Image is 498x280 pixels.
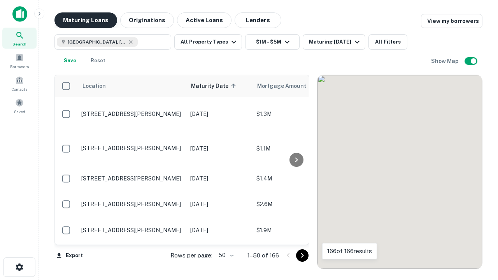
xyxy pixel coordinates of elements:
[2,73,37,94] a: Contacts
[327,247,372,256] p: 166 of 166 results
[256,110,334,118] p: $1.3M
[216,250,235,261] div: 50
[190,200,249,208] p: [DATE]
[81,175,182,182] p: [STREET_ADDRESS][PERSON_NAME]
[14,108,25,115] span: Saved
[421,14,482,28] a: View my borrowers
[2,95,37,116] a: Saved
[256,174,334,183] p: $1.4M
[235,12,281,28] button: Lenders
[54,12,117,28] button: Maturing Loans
[245,34,300,50] button: $1M - $5M
[86,53,110,68] button: Reset
[177,12,231,28] button: Active Loans
[247,251,279,260] p: 1–50 of 166
[12,41,26,47] span: Search
[54,250,85,261] button: Export
[81,145,182,152] p: [STREET_ADDRESS][PERSON_NAME]
[170,251,212,260] p: Rows per page:
[190,226,249,234] p: [DATE]
[256,144,334,153] p: $1.1M
[303,34,365,50] button: Maturing [DATE]
[191,81,238,91] span: Maturity Date
[459,218,498,255] iframe: Chat Widget
[68,38,126,45] span: [GEOGRAPHIC_DATA], [GEOGRAPHIC_DATA], [GEOGRAPHIC_DATA]
[256,226,334,234] p: $1.9M
[257,81,316,91] span: Mortgage Amount
[190,110,249,118] p: [DATE]
[12,86,27,92] span: Contacts
[81,227,182,234] p: [STREET_ADDRESS][PERSON_NAME]
[10,63,29,70] span: Borrowers
[2,50,37,71] a: Borrowers
[81,110,182,117] p: [STREET_ADDRESS][PERSON_NAME]
[174,34,242,50] button: All Property Types
[2,28,37,49] a: Search
[12,6,27,22] img: capitalize-icon.png
[58,53,82,68] button: Save your search to get updates of matches that match your search criteria.
[317,75,482,269] div: 0 0
[431,57,460,65] h6: Show Map
[81,201,182,208] p: [STREET_ADDRESS][PERSON_NAME]
[190,174,249,183] p: [DATE]
[253,75,338,97] th: Mortgage Amount
[309,37,362,47] div: Maturing [DATE]
[82,81,106,91] span: Location
[256,200,334,208] p: $2.6M
[190,144,249,153] p: [DATE]
[296,249,309,262] button: Go to next page
[120,12,174,28] button: Originations
[368,34,407,50] button: All Filters
[186,75,253,97] th: Maturity Date
[77,75,186,97] th: Location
